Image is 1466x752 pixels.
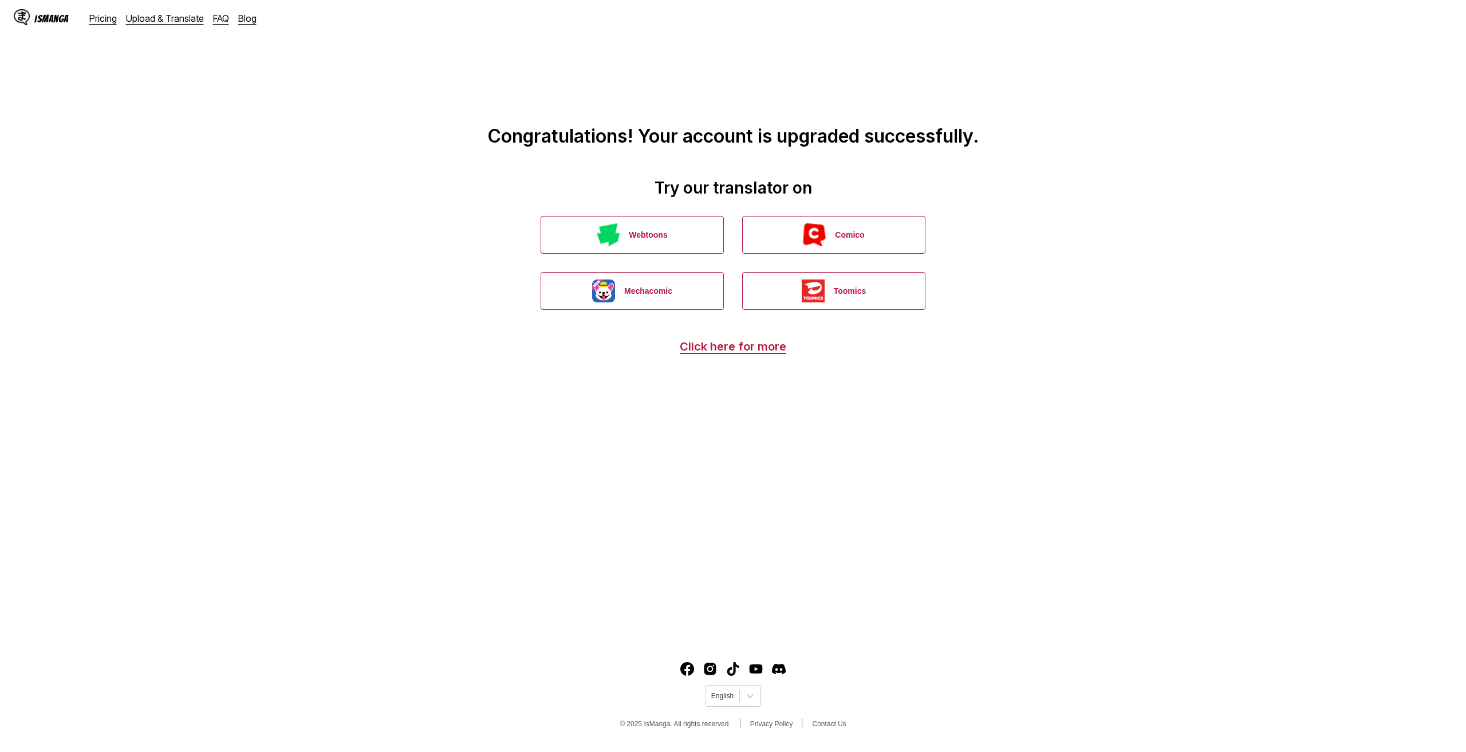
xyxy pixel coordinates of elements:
[14,9,30,25] img: IsManga Logo
[541,272,724,310] button: Mechacomic
[726,662,740,676] img: IsManga TikTok
[14,9,89,27] a: IsManga LogoIsManga
[680,340,786,353] a: Click here for more
[680,662,694,676] a: Facebook
[703,662,717,676] a: Instagram
[802,279,825,302] img: Toomics
[34,13,69,24] div: IsManga
[592,279,615,302] img: Mechacomic
[213,13,229,24] a: FAQ
[703,662,717,676] img: IsManga Instagram
[238,13,257,24] a: Blog
[126,13,204,24] a: Upload & Translate
[772,662,786,676] img: IsManga Discord
[680,662,694,676] img: IsManga Facebook
[772,662,786,676] a: Discord
[742,216,925,254] button: Comico
[803,223,826,246] img: Comico
[597,223,620,246] img: Webtoons
[9,12,1457,147] h1: Congratulations! Your account is upgraded successfully.
[541,216,724,254] button: Webtoons
[742,272,925,310] button: Toomics
[89,13,117,24] a: Pricing
[750,720,793,728] a: Privacy Policy
[620,720,731,728] span: © 2025 IsManga. All rights reserved.
[749,662,763,676] a: Youtube
[812,720,846,728] a: Contact Us
[9,178,1457,198] h2: Try our translator on
[711,692,713,700] input: Select language
[726,662,740,676] a: TikTok
[749,662,763,676] img: IsManga YouTube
